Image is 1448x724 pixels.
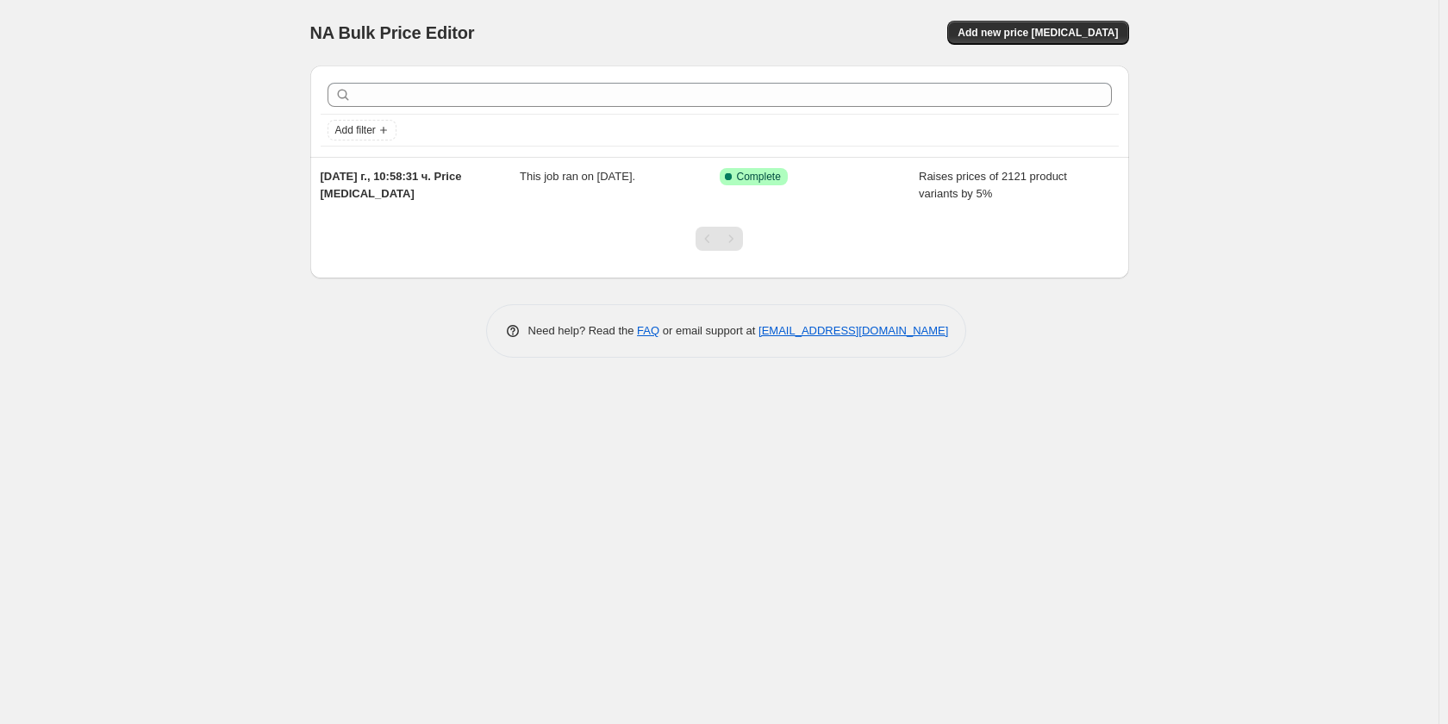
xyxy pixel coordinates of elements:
[321,170,462,200] span: [DATE] г., 10:58:31 ч. Price [MEDICAL_DATA]
[310,23,475,42] span: NA Bulk Price Editor
[958,26,1118,40] span: Add new price [MEDICAL_DATA]
[737,170,781,184] span: Complete
[947,21,1128,45] button: Add new price [MEDICAL_DATA]
[335,123,376,137] span: Add filter
[758,324,948,337] a: [EMAIL_ADDRESS][DOMAIN_NAME]
[520,170,635,183] span: This job ran on [DATE].
[637,324,659,337] a: FAQ
[528,324,638,337] span: Need help? Read the
[328,120,396,140] button: Add filter
[696,227,743,251] nav: Pagination
[919,170,1067,200] span: Raises prices of 2121 product variants by 5%
[659,324,758,337] span: or email support at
